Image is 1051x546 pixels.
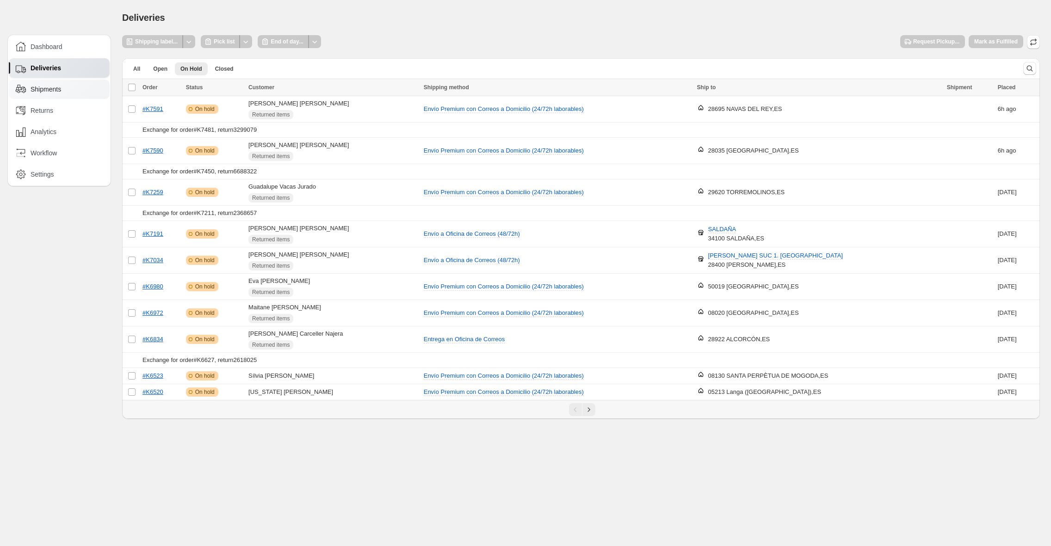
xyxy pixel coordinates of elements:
span: Returns [31,106,53,115]
span: Analytics [31,127,56,136]
td: Maitane [PERSON_NAME] [246,300,421,326]
div: 08020 [GEOGRAPHIC_DATA] , ES [708,308,799,318]
span: Envío Premium con Correos a Domicilio (24/72h laborables) [424,105,584,112]
td: [PERSON_NAME] [PERSON_NAME] [246,138,421,164]
div: 28035 [GEOGRAPHIC_DATA] , ES [708,146,799,155]
button: Envío Premium con Correos a Domicilio (24/72h laborables) [418,102,589,117]
span: On hold [195,336,215,343]
button: Envío Premium con Correos a Domicilio (24/72h laborables) [418,279,589,294]
td: [PERSON_NAME] Carceller Najera [246,326,421,353]
div: 34100 SALDAÑA , ES [708,225,764,243]
a: #K7591 [142,105,163,112]
span: Returned items [252,315,290,322]
td: ago [995,96,1040,123]
div: 29620 TORREMOLINOS , ES [708,188,785,197]
span: On Hold [180,65,202,73]
span: SALDAÑA [708,226,736,233]
div: 50019 [GEOGRAPHIC_DATA] , ES [708,282,799,291]
time: Thursday, September 18, 2025 at 12:04:33 PM [998,230,1017,237]
button: Envío Premium con Correos a Domicilio (24/72h laborables) [418,143,589,158]
a: #K7034 [142,257,163,264]
td: Exchange for order #K7211 , return 2368657 [140,206,1040,221]
span: Envío Premium con Correos a Domicilio (24/72h laborables) [424,283,584,290]
a: #K7259 [142,189,163,196]
div: 28695 NAVAS DEL REY , ES [708,104,782,114]
time: Friday, October 10, 2025 at 7:37:12 AM [998,105,1004,112]
span: On hold [195,283,215,290]
span: Entrega en Oficina de Correos [424,336,505,343]
a: #K7590 [142,147,163,154]
td: [PERSON_NAME] [PERSON_NAME] [246,96,421,123]
nav: Pagination [122,400,1040,419]
span: Envío a Oficina de Correos (48/72h) [424,230,520,237]
span: Deliveries [122,12,165,23]
td: ago [995,138,1040,164]
span: Status [186,84,203,91]
button: Envío Premium con Correos a Domicilio (24/72h laborables) [418,306,589,320]
a: #K6523 [142,372,163,379]
time: Thursday, September 4, 2025 at 9:46:23 AM [998,309,1017,316]
span: Placed [998,84,1016,91]
td: Exchange for order #K6627 , return 2618025 [140,353,1040,368]
span: On hold [195,189,215,196]
a: #K7191 [142,230,163,237]
span: Envío a Oficina de Correos (48/72h) [424,257,520,264]
div: 08130 SANTA PERPÈTUA DE MOGODA , ES [708,371,828,380]
span: Open [153,65,167,73]
span: Shipping method [424,84,469,91]
span: Customer [248,84,274,91]
td: [PERSON_NAME] [PERSON_NAME] [246,247,421,274]
button: Next [582,403,595,416]
span: Workflow [31,148,57,158]
span: On hold [195,372,215,380]
time: Friday, October 10, 2025 at 7:36:22 AM [998,147,1004,154]
span: Envío Premium con Correos a Domicilio (24/72h laborables) [424,147,584,154]
span: Dashboard [31,42,62,51]
button: Envío Premium con Correos a Domicilio (24/72h laborables) [418,185,589,200]
td: Eva [PERSON_NAME] [246,274,421,300]
span: Envío Premium con Correos a Domicilio (24/72h laborables) [424,388,584,395]
div: 05213 Langa ([GEOGRAPHIC_DATA]) , ES [708,387,822,397]
span: Returned items [252,111,290,118]
button: Envío Premium con Correos a Domicilio (24/72h laborables) [418,385,589,399]
span: On hold [195,388,215,396]
button: Envío a Oficina de Correos (48/72h) [418,227,525,241]
time: Tuesday, August 5, 2025 at 8:27:11 AM [998,372,1017,379]
span: On hold [195,230,215,238]
a: #K6980 [142,283,163,290]
span: Returned items [252,153,290,160]
time: Monday, September 8, 2025 at 9:34:10 PM [998,257,1017,264]
div: 28922 ALCORCÓN , ES [708,335,770,344]
a: #K6972 [142,309,163,316]
a: #K6834 [142,336,163,343]
button: SALDAÑA [703,222,742,237]
button: Envío Premium con Correos a Domicilio (24/72h laborables) [418,368,589,383]
span: Order [142,84,158,91]
span: Returned items [252,236,290,243]
span: Envío Premium con Correos a Domicilio (24/72h laborables) [424,372,584,379]
button: Envío a Oficina de Correos (48/72h) [418,253,525,268]
span: Returned items [252,288,290,296]
span: All [133,65,140,73]
span: Returned items [252,341,290,349]
time: Monday, August 25, 2025 at 12:24:23 PM [998,336,1017,343]
span: On hold [195,257,215,264]
div: 28400 [PERSON_NAME] , ES [708,251,843,270]
button: Search and filter results [1023,62,1036,75]
td: Guadalupe Vacas Jurado [246,179,421,206]
span: Settings [31,170,54,179]
time: Thursday, September 4, 2025 at 9:24:11 PM [998,283,1017,290]
time: Tuesday, August 5, 2025 at 6:31:04 AM [998,388,1017,395]
span: Deliveries [31,63,61,73]
span: Returned items [252,262,290,270]
td: Exchange for order #K7450 , return 6688322 [140,164,1040,179]
span: [PERSON_NAME] SUC 1. [GEOGRAPHIC_DATA] [708,252,843,260]
span: Closed [215,65,234,73]
span: Envío Premium con Correos a Domicilio (24/72h laborables) [424,189,584,196]
button: Entrega en Oficina de Correos [418,332,511,347]
button: [PERSON_NAME] SUC 1. [GEOGRAPHIC_DATA] [703,248,848,263]
td: [PERSON_NAME] [PERSON_NAME] [246,221,421,247]
a: #K6520 [142,388,163,395]
span: Envío Premium con Correos a Domicilio (24/72h laborables) [424,309,584,316]
td: Exchange for order #K7481 , return 3299079 [140,123,1040,138]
